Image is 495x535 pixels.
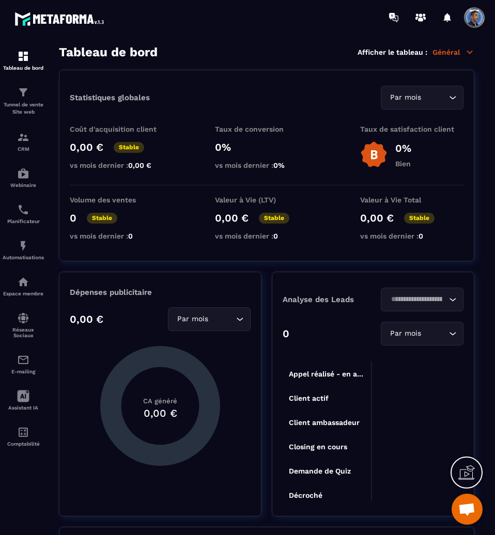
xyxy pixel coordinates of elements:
[17,203,29,216] img: scheduler
[210,313,234,325] input: Search for option
[3,369,44,374] p: E-mailing
[283,295,373,304] p: Analyse des Leads
[360,141,388,168] img: b-badge-o.b3b20ee6.svg
[3,196,44,232] a: schedulerschedulerPlanificateur
[215,196,318,204] p: Valeur à Vie (LTV)
[114,142,144,153] p: Stable
[17,354,29,366] img: email
[3,42,44,78] a: formationformationTableau de bord
[289,443,347,451] tspan: Closing en cours
[3,218,44,224] p: Planificateur
[404,213,435,224] p: Stable
[283,327,289,340] p: 0
[128,161,151,169] span: 0,00 €
[423,92,446,103] input: Search for option
[3,182,44,188] p: Webinaire
[70,232,173,240] p: vs mois dernier :
[360,125,463,133] p: Taux de satisfaction client
[423,328,446,339] input: Search for option
[70,288,251,297] p: Dépenses publicitaire
[388,92,423,103] span: Par mois
[259,213,289,224] p: Stable
[128,232,133,240] span: 0
[273,161,285,169] span: 0%
[388,294,446,305] input: Search for option
[3,255,44,260] p: Automatisations
[395,142,411,154] p: 0%
[87,213,117,224] p: Stable
[3,160,44,196] a: automationsautomationsWebinaire
[17,86,29,99] img: formation
[70,141,103,153] p: 0,00 €
[381,322,463,345] div: Search for option
[215,125,318,133] p: Taux de conversion
[70,125,173,133] p: Coût d'acquisition client
[3,441,44,447] p: Comptabilité
[70,313,103,325] p: 0,00 €
[3,405,44,411] p: Assistant IA
[3,268,44,304] a: automationsautomationsEspace membre
[3,78,44,123] a: formationformationTunnel de vente Site web
[3,146,44,152] p: CRM
[14,9,107,28] img: logo
[432,48,474,57] p: Général
[3,232,44,268] a: automationsautomationsAutomatisations
[452,494,483,525] div: Ouvrir le chat
[17,426,29,438] img: accountant
[3,291,44,296] p: Espace membre
[358,48,427,56] p: Afficher le tableau :
[17,312,29,324] img: social-network
[215,232,318,240] p: vs mois dernier :
[168,307,251,331] div: Search for option
[289,370,363,378] tspan: Appel réalisé - en a...
[289,418,360,427] tspan: Client ambassadeur
[395,160,411,168] p: Bien
[70,93,150,102] p: Statistiques globales
[3,65,44,71] p: Tableau de bord
[360,212,394,224] p: 0,00 €
[388,328,423,339] span: Par mois
[17,167,29,180] img: automations
[360,196,463,204] p: Valeur à Vie Total
[70,161,173,169] p: vs mois dernier :
[175,313,210,325] span: Par mois
[289,394,329,402] tspan: Client actif
[381,86,463,109] div: Search for option
[70,212,76,224] p: 0
[17,276,29,288] img: automations
[17,240,29,252] img: automations
[419,232,423,240] span: 0
[215,141,318,153] p: 0%
[215,161,318,169] p: vs mois dernier :
[3,327,44,338] p: Réseaux Sociaux
[3,123,44,160] a: formationformationCRM
[360,232,463,240] p: vs mois dernier :
[381,288,463,311] div: Search for option
[215,212,249,224] p: 0,00 €
[17,50,29,62] img: formation
[3,101,44,116] p: Tunnel de vente Site web
[3,304,44,346] a: social-networksocial-networkRéseaux Sociaux
[17,131,29,144] img: formation
[289,467,351,475] tspan: Demande de Quiz
[289,491,322,499] tspan: Décroché
[273,232,278,240] span: 0
[70,196,173,204] p: Volume des ventes
[59,45,158,59] h3: Tableau de bord
[3,382,44,418] a: Assistant IA
[3,346,44,382] a: emailemailE-mailing
[3,418,44,454] a: accountantaccountantComptabilité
